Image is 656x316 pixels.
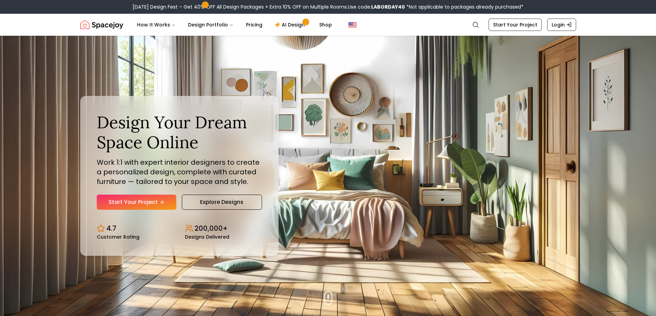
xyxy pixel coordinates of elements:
[80,18,123,32] img: Spacejoy Logo
[97,157,262,186] p: Work 1:1 with expert interior designers to create a personalized design, complete with curated fu...
[348,21,357,29] img: United States
[80,18,123,32] a: Spacejoy
[183,18,239,32] button: Design Portfolio
[240,18,268,32] a: Pricing
[132,18,337,32] nav: Main
[80,14,576,36] nav: Global
[185,235,229,239] small: Designs Delivered
[371,3,405,10] b: LABORDAY40
[489,19,542,31] a: Start Your Project
[547,19,576,31] a: Login
[133,3,523,10] div: [DATE] Design Fest – Get 40% OFF All Design Packages + Extra 10% OFF on Multiple Rooms.
[132,18,181,32] button: How It Works
[195,224,228,233] p: 200,000+
[97,218,262,239] div: Design stats
[348,3,405,10] span: Use code:
[106,224,116,233] p: 4.7
[97,235,139,239] small: Customer Rating
[97,112,262,152] h1: Design Your Dream Space Online
[405,3,523,10] span: *Not applicable to packages already purchased*
[182,195,262,210] a: Explore Designs
[97,195,176,210] a: Start Your Project
[314,18,337,32] a: Shop
[269,18,312,32] a: AI Design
